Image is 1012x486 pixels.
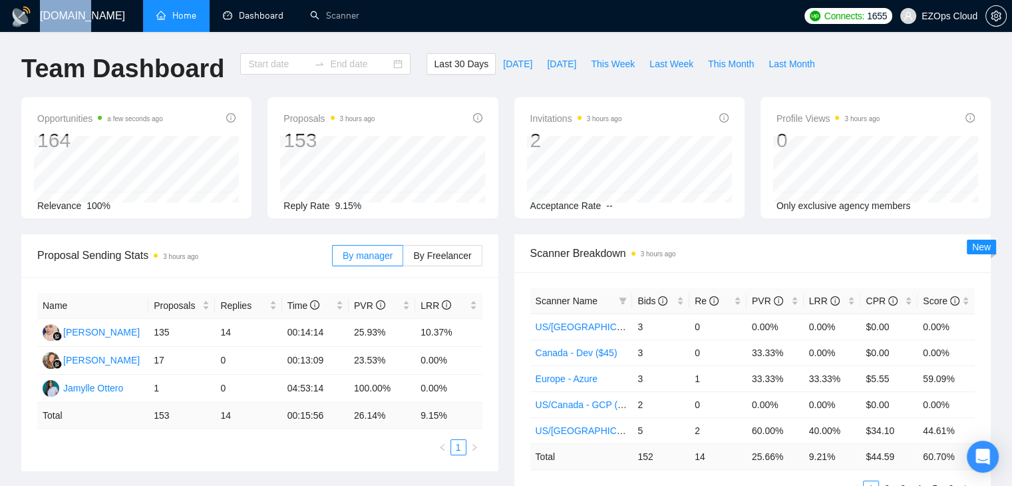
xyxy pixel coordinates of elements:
[804,340,861,365] td: 0.00%
[530,111,622,126] span: Invitations
[43,382,123,393] a: JOJamylle Ottero
[641,250,676,258] time: 3 hours ago
[415,375,482,403] td: 0.00%
[584,53,642,75] button: This Week
[340,115,375,122] time: 3 hours ago
[918,443,975,469] td: 60.70 %
[689,340,747,365] td: 0
[148,293,215,319] th: Proposals
[536,296,597,306] span: Scanner Name
[632,417,689,443] td: 5
[860,443,918,469] td: $ 44.59
[215,347,281,375] td: 0
[148,375,215,403] td: 1
[349,347,415,375] td: 23.53%
[37,128,163,153] div: 164
[314,59,325,69] span: swap-right
[530,443,633,469] td: Total
[223,11,232,20] span: dashboard
[53,360,62,369] img: gigradar-bm.png
[37,247,332,264] span: Proposal Sending Stats
[824,9,864,23] span: Connects:
[43,326,140,337] a: AJ[PERSON_NAME]
[616,291,629,311] span: filter
[239,10,283,21] span: Dashboard
[918,340,975,365] td: 0.00%
[804,391,861,417] td: 0.00%
[37,293,148,319] th: Name
[37,200,81,211] span: Relevance
[11,6,32,27] img: logo
[63,353,140,367] div: [PERSON_NAME]
[540,53,584,75] button: [DATE]
[695,296,719,306] span: Re
[310,10,359,21] a: searchScanner
[215,375,281,403] td: 0
[215,319,281,347] td: 14
[536,425,701,436] a: US/[GEOGRAPHIC_DATA] - AWS ($55)
[330,57,391,71] input: End date
[761,53,822,75] button: Last Month
[804,365,861,391] td: 33.33%
[866,296,897,306] span: CPR
[536,348,617,358] a: Canada - Dev ($45)
[434,439,450,455] button: left
[282,319,349,347] td: 00:14:14
[154,298,200,313] span: Proposals
[965,113,975,122] span: info-circle
[904,11,913,21] span: user
[415,319,482,347] td: 10.37%
[148,347,215,375] td: 17
[442,300,451,310] span: info-circle
[86,200,110,211] span: 100%
[220,298,266,313] span: Replies
[421,300,451,311] span: LRR
[591,57,635,71] span: This Week
[689,443,747,469] td: 14
[226,113,236,122] span: info-circle
[43,380,59,397] img: JO
[349,375,415,403] td: 100.00%
[689,314,747,340] td: 0
[248,57,309,71] input: Start date
[860,314,918,340] td: $0.00
[63,325,140,340] div: [PERSON_NAME]
[43,324,59,341] img: AJ
[349,319,415,347] td: 25.93%
[283,200,329,211] span: Reply Rate
[503,57,532,71] span: [DATE]
[450,439,466,455] li: 1
[642,53,701,75] button: Last Week
[985,5,1007,27] button: setting
[632,365,689,391] td: 3
[349,403,415,429] td: 26.14 %
[536,322,722,332] a: US/[GEOGRAPHIC_DATA] - Keywords ($55)
[530,200,601,211] span: Acceptance Rate
[536,399,636,410] a: US/Canada - GCP ($45)
[434,439,450,455] li: Previous Page
[709,296,719,306] span: info-circle
[619,297,627,305] span: filter
[215,403,281,429] td: 14
[282,375,349,403] td: 04:53:14
[282,403,349,429] td: 00:15:56
[804,314,861,340] td: 0.00%
[844,115,880,122] time: 3 hours ago
[53,332,62,341] img: gigradar-bm.png
[156,10,196,21] a: homeHome
[776,128,880,153] div: 0
[282,347,349,375] td: 00:13:09
[689,417,747,443] td: 2
[163,253,198,260] time: 3 hours ago
[701,53,761,75] button: This Month
[63,381,123,395] div: Jamylle Ottero
[985,11,1007,21] a: setting
[860,340,918,365] td: $0.00
[747,340,804,365] td: 33.33%
[774,296,783,306] span: info-circle
[466,439,482,455] li: Next Page
[314,59,325,69] span: to
[689,391,747,417] td: 0
[637,296,667,306] span: Bids
[354,300,385,311] span: PVR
